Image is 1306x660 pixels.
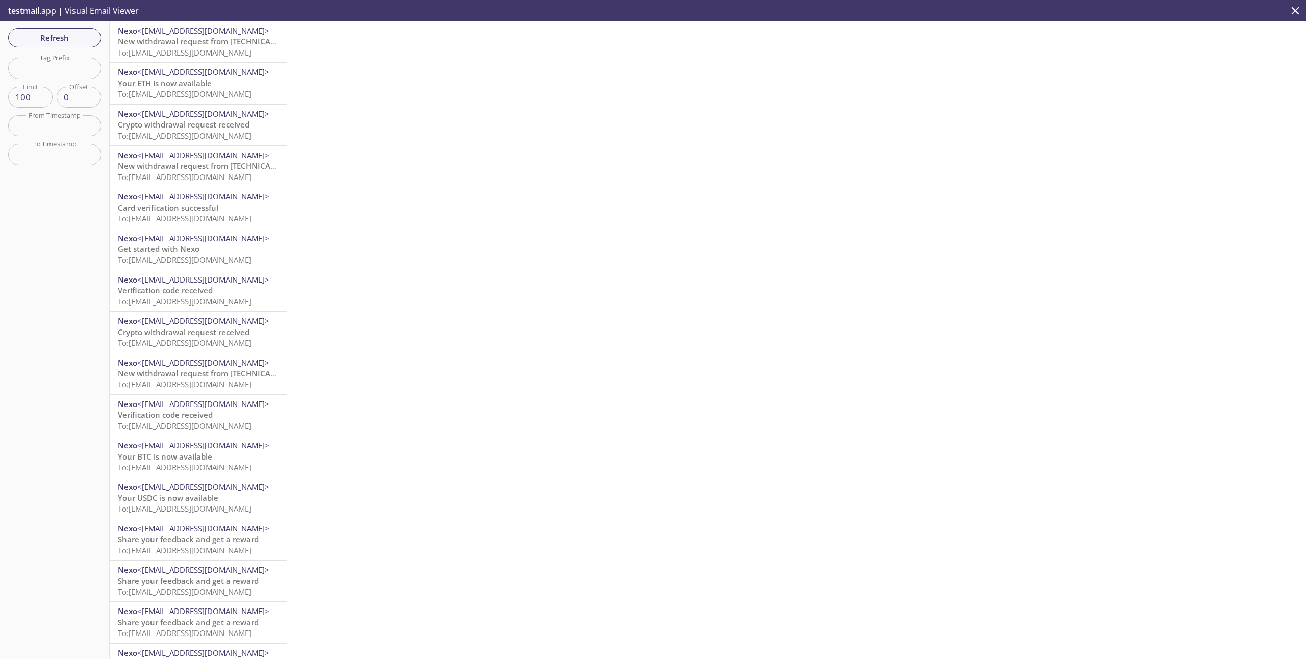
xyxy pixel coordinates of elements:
span: testmail [8,5,39,16]
span: Verification code received [118,410,213,420]
span: Nexo [118,399,137,409]
span: Nexo [118,648,137,658]
div: Nexo<[EMAIL_ADDRESS][DOMAIN_NAME]>Share your feedback and get a rewardTo:[EMAIL_ADDRESS][DOMAIN_N... [110,519,287,560]
span: To: [EMAIL_ADDRESS][DOMAIN_NAME] [118,172,252,182]
span: To: [EMAIL_ADDRESS][DOMAIN_NAME] [118,338,252,348]
span: Crypto withdrawal request received [118,327,249,337]
div: Nexo<[EMAIL_ADDRESS][DOMAIN_NAME]>Verification code receivedTo:[EMAIL_ADDRESS][DOMAIN_NAME] [110,395,287,436]
span: Nexo [118,316,137,326]
span: <[EMAIL_ADDRESS][DOMAIN_NAME]> [137,358,269,368]
span: Nexo [118,109,137,119]
span: Nexo [118,606,137,616]
span: <[EMAIL_ADDRESS][DOMAIN_NAME]> [137,565,269,575]
span: Nexo [118,274,137,285]
span: Nexo [118,26,137,36]
span: Share your feedback and get a reward [118,617,259,627]
span: Nexo [118,358,137,368]
span: <[EMAIL_ADDRESS][DOMAIN_NAME]> [137,26,269,36]
span: <[EMAIL_ADDRESS][DOMAIN_NAME]> [137,523,269,534]
span: <[EMAIL_ADDRESS][DOMAIN_NAME]> [137,191,269,201]
span: <[EMAIL_ADDRESS][DOMAIN_NAME]> [137,399,269,409]
span: To: [EMAIL_ADDRESS][DOMAIN_NAME] [118,131,252,141]
span: New withdrawal request from [TECHNICAL_ID] - [DATE] 08:37:03 (CET) [118,161,373,171]
span: Your ETH is now available [118,78,212,88]
span: Nexo [118,191,137,201]
span: To: [EMAIL_ADDRESS][DOMAIN_NAME] [118,545,252,555]
div: Nexo<[EMAIL_ADDRESS][DOMAIN_NAME]>Your USDC is now availableTo:[EMAIL_ADDRESS][DOMAIN_NAME] [110,477,287,518]
span: To: [EMAIL_ADDRESS][DOMAIN_NAME] [118,255,252,265]
span: Nexo [118,523,137,534]
span: Nexo [118,481,137,492]
span: To: [EMAIL_ADDRESS][DOMAIN_NAME] [118,628,252,638]
button: Refresh [8,28,101,47]
span: Your USDC is now available [118,493,218,503]
span: Card verification successful [118,202,218,213]
div: Nexo<[EMAIL_ADDRESS][DOMAIN_NAME]>New withdrawal request from [TECHNICAL_ID] - [DATE] 08:40:40 (C... [110,21,287,62]
span: <[EMAIL_ADDRESS][DOMAIN_NAME]> [137,67,269,77]
span: Nexo [118,233,137,243]
span: Nexo [118,150,137,160]
span: <[EMAIL_ADDRESS][DOMAIN_NAME]> [137,109,269,119]
span: Crypto withdrawal request received [118,119,249,130]
span: <[EMAIL_ADDRESS][DOMAIN_NAME]> [137,606,269,616]
span: Nexo [118,440,137,450]
span: Nexo [118,565,137,575]
span: To: [EMAIL_ADDRESS][DOMAIN_NAME] [118,296,252,307]
span: Your BTC is now available [118,451,212,462]
span: To: [EMAIL_ADDRESS][DOMAIN_NAME] [118,213,252,223]
span: <[EMAIL_ADDRESS][DOMAIN_NAME]> [137,274,269,285]
span: Share your feedback and get a reward [118,576,259,586]
div: Nexo<[EMAIL_ADDRESS][DOMAIN_NAME]>Crypto withdrawal request receivedTo:[EMAIL_ADDRESS][DOMAIN_NAME] [110,312,287,352]
span: <[EMAIL_ADDRESS][DOMAIN_NAME]> [137,150,269,160]
div: Nexo<[EMAIL_ADDRESS][DOMAIN_NAME]>Your ETH is now availableTo:[EMAIL_ADDRESS][DOMAIN_NAME] [110,63,287,104]
div: Nexo<[EMAIL_ADDRESS][DOMAIN_NAME]>Get started with NexoTo:[EMAIL_ADDRESS][DOMAIN_NAME] [110,229,287,270]
span: To: [EMAIL_ADDRESS][DOMAIN_NAME] [118,587,252,597]
div: Nexo<[EMAIL_ADDRESS][DOMAIN_NAME]>New withdrawal request from [TECHNICAL_ID] - [DATE] 08:32:56 (C... [110,353,287,394]
span: To: [EMAIL_ADDRESS][DOMAIN_NAME] [118,503,252,514]
div: Nexo<[EMAIL_ADDRESS][DOMAIN_NAME]>Share your feedback and get a rewardTo:[EMAIL_ADDRESS][DOMAIN_N... [110,561,287,601]
span: Verification code received [118,285,213,295]
div: Nexo<[EMAIL_ADDRESS][DOMAIN_NAME]>Crypto withdrawal request receivedTo:[EMAIL_ADDRESS][DOMAIN_NAME] [110,105,287,145]
span: <[EMAIL_ADDRESS][DOMAIN_NAME]> [137,481,269,492]
span: New withdrawal request from [TECHNICAL_ID] - [DATE] 08:40:40 (CET) [118,36,373,46]
span: Share your feedback and get a reward [118,534,259,544]
div: Nexo<[EMAIL_ADDRESS][DOMAIN_NAME]>Your BTC is now availableTo:[EMAIL_ADDRESS][DOMAIN_NAME] [110,436,287,477]
span: Get started with Nexo [118,244,199,254]
span: <[EMAIL_ADDRESS][DOMAIN_NAME]> [137,316,269,326]
span: Nexo [118,67,137,77]
span: <[EMAIL_ADDRESS][DOMAIN_NAME]> [137,233,269,243]
div: Nexo<[EMAIL_ADDRESS][DOMAIN_NAME]>Verification code receivedTo:[EMAIL_ADDRESS][DOMAIN_NAME] [110,270,287,311]
span: New withdrawal request from [TECHNICAL_ID] - [DATE] 08:32:56 (CET) [118,368,373,378]
span: To: [EMAIL_ADDRESS][DOMAIN_NAME] [118,379,252,389]
div: Nexo<[EMAIL_ADDRESS][DOMAIN_NAME]>Share your feedback and get a rewardTo:[EMAIL_ADDRESS][DOMAIN_N... [110,602,287,643]
div: Nexo<[EMAIL_ADDRESS][DOMAIN_NAME]>New withdrawal request from [TECHNICAL_ID] - [DATE] 08:37:03 (C... [110,146,287,187]
span: Refresh [16,31,93,44]
span: To: [EMAIL_ADDRESS][DOMAIN_NAME] [118,89,252,99]
span: <[EMAIL_ADDRESS][DOMAIN_NAME]> [137,648,269,658]
span: <[EMAIL_ADDRESS][DOMAIN_NAME]> [137,440,269,450]
div: Nexo<[EMAIL_ADDRESS][DOMAIN_NAME]>Card verification successfulTo:[EMAIL_ADDRESS][DOMAIN_NAME] [110,187,287,228]
span: To: [EMAIL_ADDRESS][DOMAIN_NAME] [118,47,252,58]
span: To: [EMAIL_ADDRESS][DOMAIN_NAME] [118,421,252,431]
span: To: [EMAIL_ADDRESS][DOMAIN_NAME] [118,462,252,472]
